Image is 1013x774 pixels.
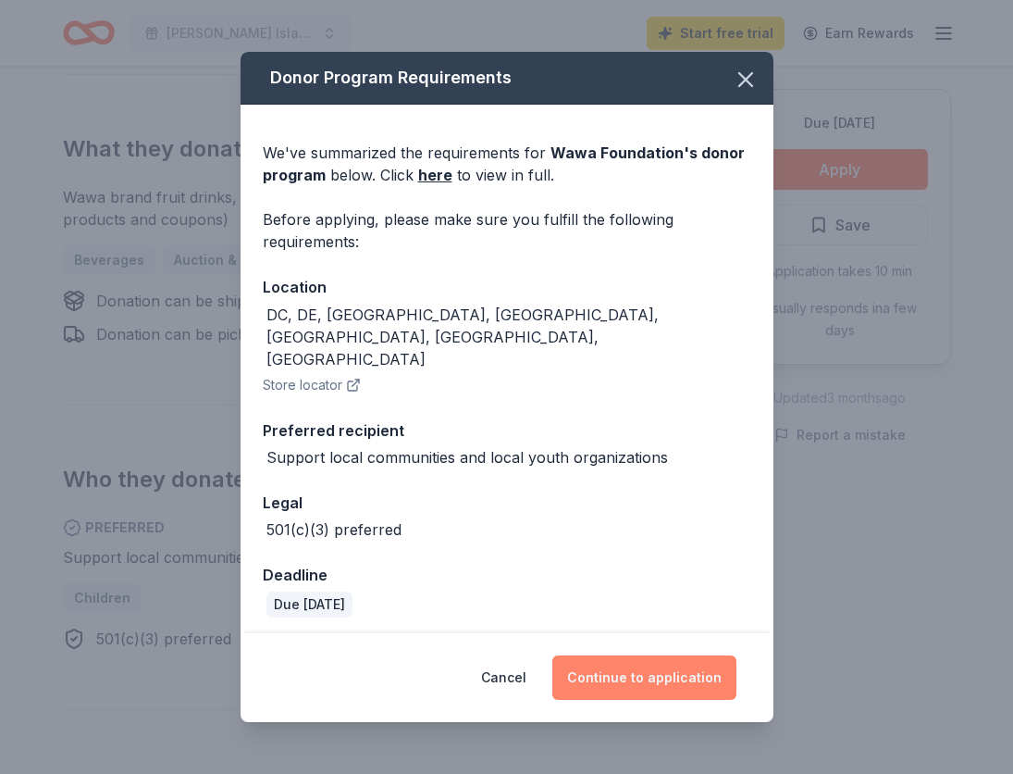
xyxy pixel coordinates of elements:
[266,304,751,370] div: DC, DE, [GEOGRAPHIC_DATA], [GEOGRAPHIC_DATA], [GEOGRAPHIC_DATA], [GEOGRAPHIC_DATA], [GEOGRAPHIC_D...
[418,164,452,186] a: here
[552,655,736,700] button: Continue to application
[263,374,361,396] button: Store locator
[481,655,526,700] button: Cancel
[266,446,668,468] div: Support local communities and local youth organizations
[263,418,751,443] div: Preferred recipient
[263,208,751,253] div: Before applying, please make sure you fulfill the following requirements:
[263,563,751,587] div: Deadline
[266,592,352,618] div: Due [DATE]
[241,52,773,105] div: Donor Program Requirements
[263,275,751,299] div: Location
[266,518,401,541] div: 501(c)(3) preferred
[263,142,751,186] div: We've summarized the requirements for below. Click to view in full.
[263,491,751,515] div: Legal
